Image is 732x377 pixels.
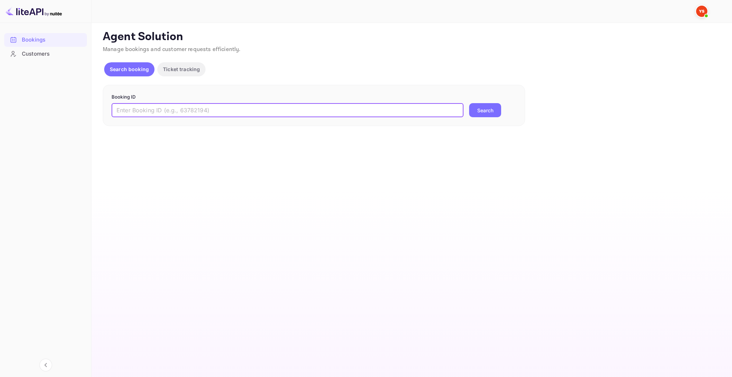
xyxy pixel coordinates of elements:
p: Agent Solution [103,30,719,44]
span: Manage bookings and customer requests efficiently. [103,46,241,53]
input: Enter Booking ID (e.g., 63782194) [112,103,463,117]
p: Ticket tracking [163,65,200,73]
p: Search booking [110,65,149,73]
div: Bookings [22,36,83,44]
button: Collapse navigation [39,359,52,371]
button: Search [469,103,501,117]
img: Yandex Support [696,6,707,17]
a: Bookings [4,33,87,46]
a: Customers [4,47,87,60]
div: Customers [22,50,83,58]
div: Bookings [4,33,87,47]
img: LiteAPI logo [6,6,62,17]
div: Customers [4,47,87,61]
p: Booking ID [112,94,516,101]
